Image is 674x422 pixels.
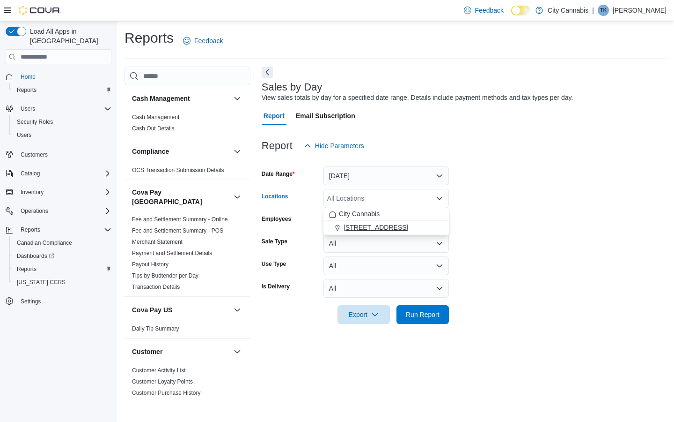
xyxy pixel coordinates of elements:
button: City Cannabis [323,207,449,221]
span: Users [17,131,31,139]
h3: Report [262,140,293,151]
button: Customer [232,346,243,357]
button: Canadian Compliance [9,236,115,249]
span: Catalog [21,170,40,177]
span: Feedback [475,6,504,15]
button: Cova Pay US [132,305,230,315]
a: Tips by Budtender per Day [132,272,198,279]
img: Cova [19,6,61,15]
label: Sale Type [262,238,287,245]
label: Use Type [262,260,286,268]
span: Reports [21,226,40,234]
span: Customers [21,151,48,158]
span: Dark Mode [511,15,512,16]
span: Customers [17,148,111,160]
a: Merchant Statement [132,239,183,245]
span: Catalog [17,168,111,179]
span: Load All Apps in [GEOGRAPHIC_DATA] [26,27,111,45]
div: Choose from the following options [323,207,449,234]
button: Next [262,67,273,78]
a: Reports [13,84,40,96]
button: Customers [2,147,115,161]
div: Cova Pay US [125,323,250,338]
button: Operations [2,204,115,218]
span: Users [13,129,111,141]
button: [STREET_ADDRESS] [323,221,449,234]
span: Washington CCRS [13,277,111,288]
button: Users [2,102,115,115]
span: Hide Parameters [315,141,364,151]
a: Home [17,71,39,83]
a: Dashboards [13,250,58,262]
a: Security Roles [13,116,57,128]
button: Cash Management [132,94,230,103]
button: Operations [17,205,52,217]
label: Date Range [262,170,295,178]
div: View sales totals by day for a specified date range. Details include payment methods and tax type... [262,93,573,103]
a: Payment and Settlement Details [132,250,212,256]
span: [STREET_ADDRESS] [344,223,408,232]
label: Locations [262,193,288,200]
button: Run Report [396,305,449,324]
span: Run Report [406,310,440,319]
div: Compliance [125,165,250,180]
button: Settings [2,294,115,308]
button: Reports [9,83,115,97]
span: City Cannabis [339,209,380,219]
a: Customer Queue [132,401,175,407]
span: Users [21,105,35,113]
div: Cash Management [125,112,250,138]
span: Home [21,73,36,81]
button: All [323,279,449,298]
span: Home [17,71,111,83]
button: Inventory [17,187,47,198]
span: Reports [13,264,111,275]
label: Is Delivery [262,283,290,290]
a: [US_STATE] CCRS [13,277,69,288]
a: Payout History [132,261,168,268]
label: Employees [262,215,291,223]
a: Dashboards [9,249,115,263]
p: | [592,5,594,16]
button: Cash Management [232,93,243,104]
button: Compliance [132,147,230,156]
button: Reports [17,224,44,235]
button: Export [337,305,390,324]
span: TK [600,5,607,16]
button: Catalog [2,167,115,180]
button: Catalog [17,168,44,179]
a: Canadian Compliance [13,237,76,249]
a: Customer Activity List [132,367,186,374]
h3: Sales by Day [262,82,322,93]
p: [PERSON_NAME] [613,5,667,16]
span: Settings [21,298,41,305]
button: Customer [132,347,230,356]
button: All [323,256,449,275]
button: Reports [9,263,115,276]
span: Reports [17,86,37,94]
button: Cova Pay [GEOGRAPHIC_DATA] [132,188,230,206]
span: Security Roles [13,116,111,128]
button: Home [2,70,115,83]
span: Feedback [194,36,223,45]
a: Cash Management [132,114,179,121]
span: Inventory [17,187,111,198]
span: Reports [17,224,111,235]
h3: Compliance [132,147,169,156]
a: Fee and Settlement Summary - POS [132,227,223,234]
button: [DATE] [323,166,449,185]
a: Customer Loyalty Points [132,378,193,385]
input: Dark Mode [511,6,531,15]
button: Compliance [232,146,243,157]
span: Reports [13,84,111,96]
a: Transaction Details [132,284,180,290]
button: Users [17,103,39,114]
button: Reports [2,223,115,236]
a: Fee and Settlement Summary - Online [132,216,228,223]
button: Inventory [2,186,115,199]
span: Dashboards [13,250,111,262]
span: Email Subscription [296,106,355,125]
button: All [323,234,449,253]
a: Feedback [460,1,507,20]
h3: Customer [132,347,162,356]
